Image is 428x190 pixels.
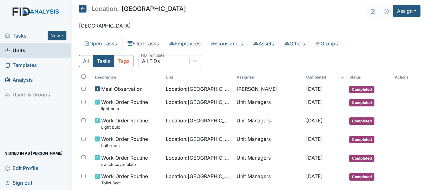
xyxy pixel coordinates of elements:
[306,155,323,161] span: [DATE]
[166,135,232,143] span: Location : [GEOGRAPHIC_DATA]
[164,37,206,50] a: Employees
[101,98,148,112] span: Work Order Routine light bulb
[5,60,37,70] span: Templates
[122,37,164,50] a: Filed Tasks
[101,180,148,186] small: Toilet Seat
[349,99,374,106] span: Completed
[163,72,234,83] th: Toggle SortBy
[142,57,160,65] div: All FIDs
[5,45,25,55] span: Units
[306,136,323,142] span: [DATE]
[79,5,186,13] h5: [GEOGRAPHIC_DATA]
[304,72,347,83] th: Toggle SortBy
[234,72,303,83] th: Assignee
[101,124,148,130] small: Light bulb
[166,98,232,106] span: Location : [GEOGRAPHIC_DATA]
[234,83,303,96] td: [PERSON_NAME]
[101,172,148,186] span: Work Order Routine Toilet Seat
[234,96,303,114] td: Unit Managers
[166,154,232,162] span: Location : [GEOGRAPHIC_DATA]
[393,5,420,17] button: Assign
[279,37,310,50] a: Others
[306,99,323,105] span: [DATE]
[349,155,374,162] span: Completed
[101,117,148,130] span: Work Order Routine Light bulb
[101,135,148,149] span: Work Order Routine bathroom
[114,55,133,67] button: Tags
[5,148,63,158] span: Signed in as [PERSON_NAME]
[349,136,374,143] span: Completed
[92,72,163,83] th: Toggle SortBy
[79,37,122,50] a: Open Tasks
[306,86,323,92] span: [DATE]
[166,117,232,124] span: Location : [GEOGRAPHIC_DATA]
[347,72,392,83] th: Toggle SortBy
[349,117,374,125] span: Completed
[306,117,323,124] span: [DATE]
[5,178,32,187] span: Sign out
[93,55,114,67] button: Tasks
[234,151,303,170] td: Unit Managers
[166,85,232,93] span: Location : [GEOGRAPHIC_DATA]
[79,55,133,67] div: Type filter
[5,32,48,39] a: Tasks
[310,37,343,50] a: Groups
[349,86,374,93] span: Completed
[79,22,420,29] p: [GEOGRAPHIC_DATA]
[101,106,148,112] small: light bulb
[248,37,279,50] a: Assets
[79,55,93,67] button: All
[5,75,33,85] span: Analysis
[101,162,148,167] small: switch cover plate
[101,143,148,149] small: bathroom
[234,114,303,133] td: Unit Managers
[392,72,420,83] th: Actions
[166,172,232,180] span: Location : [GEOGRAPHIC_DATA]
[349,173,374,181] span: Completed
[234,170,303,188] td: Unit Managers
[306,173,323,179] span: [DATE]
[101,85,143,93] span: Meal Observation
[234,133,303,151] td: Unit Managers
[206,37,248,50] a: Consumers
[101,154,148,167] span: Work Order Routine switch cover plate
[48,31,66,40] button: New
[91,6,119,12] span: Location:
[81,74,86,79] input: Toggle All Rows Selected
[5,163,38,173] span: Edit Profile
